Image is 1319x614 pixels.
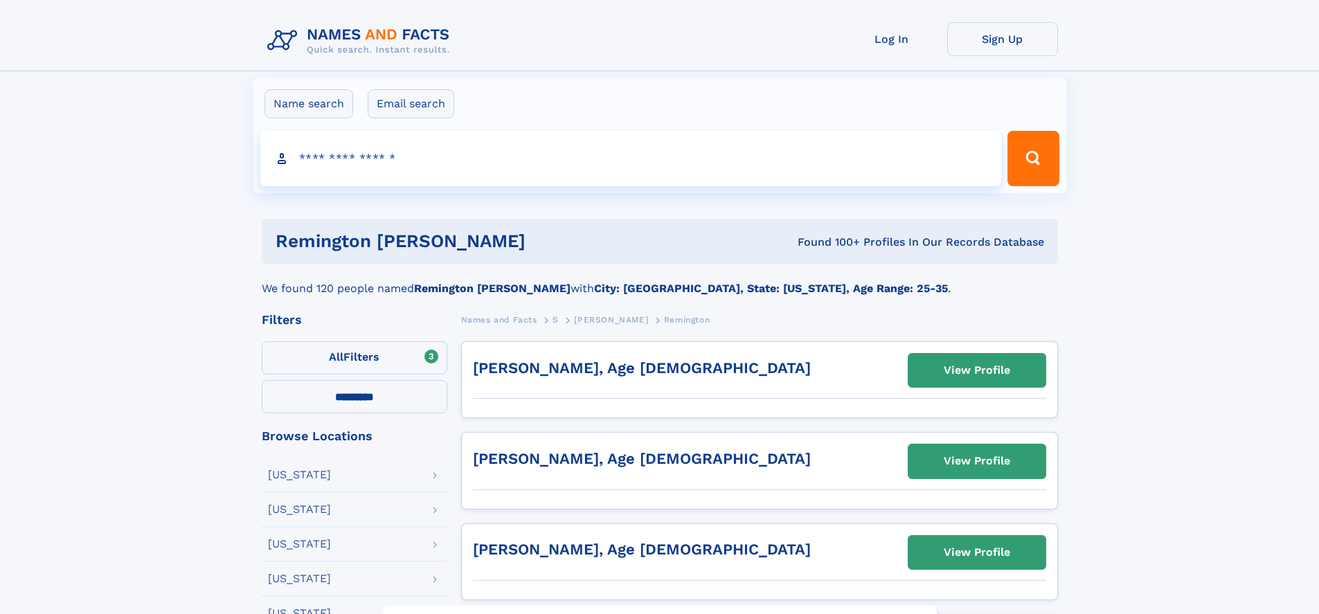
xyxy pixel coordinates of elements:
a: [PERSON_NAME], Age [DEMOGRAPHIC_DATA] [473,541,811,558]
span: Remington [664,315,710,325]
div: View Profile [944,536,1010,568]
button: Search Button [1007,131,1059,186]
label: Email search [368,89,454,118]
div: We found 120 people named with . [262,264,1058,297]
b: City: [GEOGRAPHIC_DATA], State: [US_STATE], Age Range: 25-35 [594,282,948,295]
div: Filters [262,314,447,326]
label: Name search [264,89,353,118]
a: Names and Facts [461,311,537,328]
img: Logo Names and Facts [262,22,461,60]
a: View Profile [908,444,1046,478]
div: View Profile [944,445,1010,477]
a: [PERSON_NAME] [574,311,648,328]
div: [US_STATE] [268,573,331,584]
div: Browse Locations [262,430,447,442]
a: [PERSON_NAME], Age [DEMOGRAPHIC_DATA] [473,450,811,467]
b: Remington [PERSON_NAME] [414,282,571,295]
div: [US_STATE] [268,469,331,480]
label: Filters [262,341,447,374]
div: [US_STATE] [268,504,331,515]
a: [PERSON_NAME], Age [DEMOGRAPHIC_DATA] [473,359,811,377]
a: Log In [836,22,947,56]
a: Sign Up [947,22,1058,56]
input: search input [260,131,1002,186]
span: [PERSON_NAME] [574,315,648,325]
span: All [329,350,343,363]
span: S [553,315,559,325]
a: S [553,311,559,328]
div: [US_STATE] [268,539,331,550]
a: View Profile [908,536,1046,569]
a: View Profile [908,354,1046,387]
div: Found 100+ Profiles In Our Records Database [661,235,1044,250]
div: View Profile [944,354,1010,386]
h1: Remington [PERSON_NAME] [276,233,662,250]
